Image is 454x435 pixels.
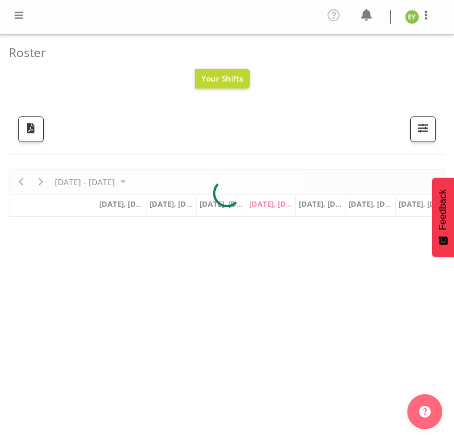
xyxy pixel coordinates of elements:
img: help-xxl-2.png [419,406,431,418]
span: Feedback [438,189,448,230]
img: emily-yip11495.jpg [405,10,419,24]
h4: Roster [9,46,436,59]
button: Filter Shifts [410,116,436,142]
button: Download a PDF of the roster according to the set date range. [18,116,44,142]
button: Feedback - Show survey [432,178,454,257]
span: Your Shifts [201,73,243,84]
button: Your Shifts [195,69,250,89]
